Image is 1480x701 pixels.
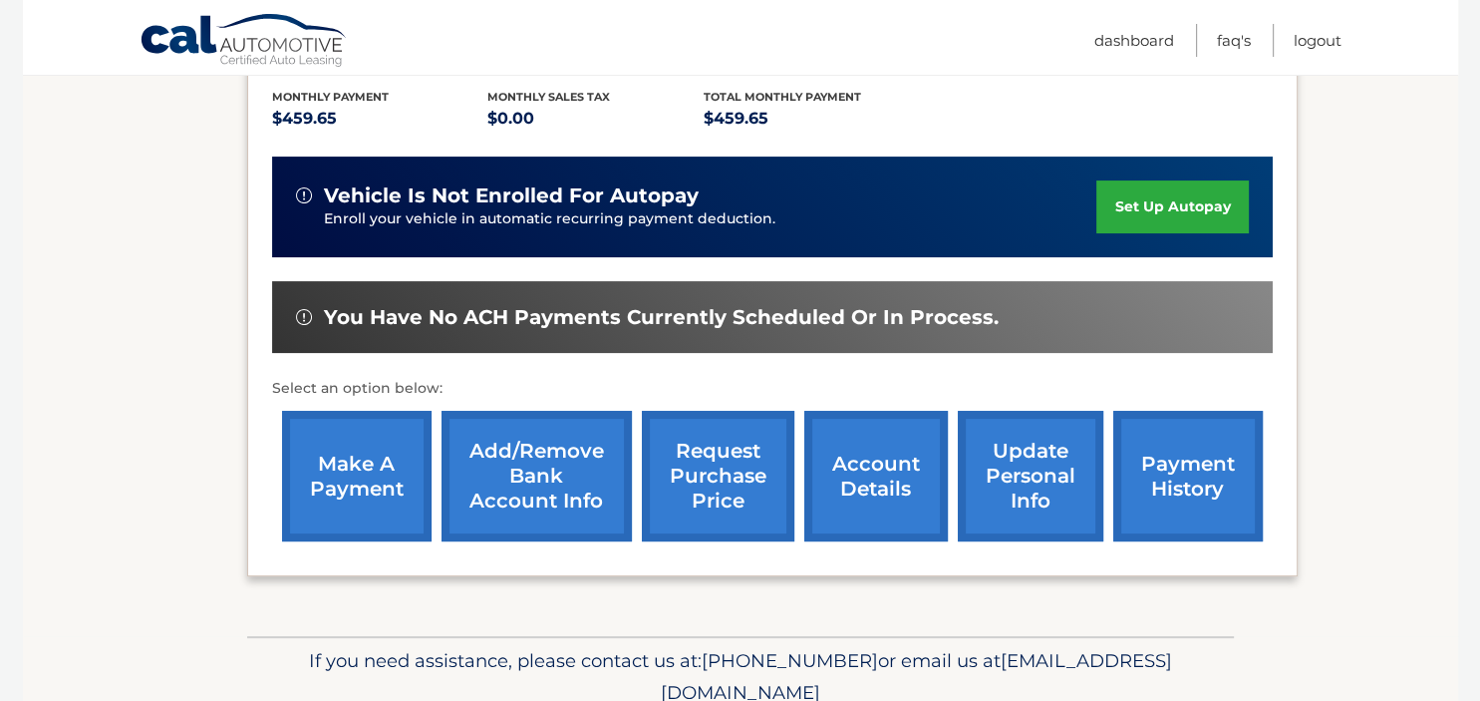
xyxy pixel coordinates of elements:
a: Add/Remove bank account info [442,411,632,541]
img: alert-white.svg [296,187,312,203]
span: [PHONE_NUMBER] [702,649,878,672]
a: Logout [1294,24,1341,57]
a: Dashboard [1094,24,1174,57]
a: update personal info [958,411,1103,541]
span: You have no ACH payments currently scheduled or in process. [324,305,999,330]
span: Total Monthly Payment [704,90,861,104]
a: make a payment [282,411,432,541]
a: set up autopay [1096,180,1248,233]
a: FAQ's [1217,24,1251,57]
span: Monthly Payment [272,90,389,104]
a: request purchase price [642,411,794,541]
span: vehicle is not enrolled for autopay [324,183,699,208]
p: $459.65 [272,105,488,133]
p: Enroll your vehicle in automatic recurring payment deduction. [324,208,1097,230]
span: Monthly sales Tax [487,90,610,104]
a: payment history [1113,411,1263,541]
img: alert-white.svg [296,309,312,325]
a: account details [804,411,948,541]
p: Select an option below: [272,377,1273,401]
a: Cal Automotive [140,13,349,71]
p: $0.00 [487,105,704,133]
p: $459.65 [704,105,920,133]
